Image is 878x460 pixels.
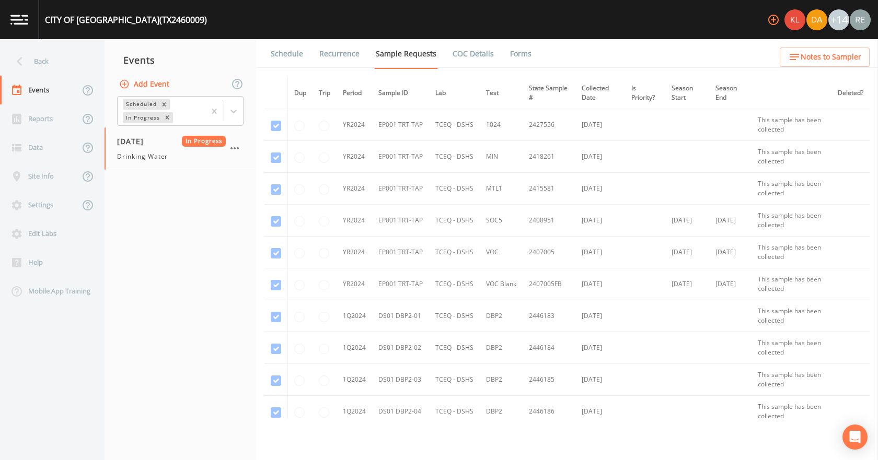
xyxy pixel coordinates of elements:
th: State Sample # [523,77,575,109]
img: e720f1e92442e99c2aab0e3b783e6548 [850,9,871,30]
td: TCEQ - DSHS [429,173,480,205]
td: YR2024 [337,205,372,237]
td: DS01 DBP2-04 [372,396,429,428]
td: 1Q2024 [337,364,372,396]
td: YR2024 [337,109,372,141]
td: SOC5 [480,205,523,237]
td: This sample has been collected [752,205,831,237]
td: EP001 TRT-TAP [372,173,429,205]
a: Sample Requests [374,39,438,69]
td: 2407005FB [523,268,575,300]
div: Events [105,47,256,73]
td: [DATE] [709,237,751,268]
td: DBP2 [480,300,523,332]
td: 2427556 [523,109,575,141]
td: This sample has been collected [752,237,831,268]
td: EP001 TRT-TAP [372,268,429,300]
td: DBP2 [480,364,523,396]
img: logo [10,15,28,25]
td: 2407005 [523,237,575,268]
button: Add Event [117,75,174,94]
td: DS01 DBP2-02 [372,332,429,364]
td: TCEQ - DSHS [429,109,480,141]
td: DBP2 [480,332,523,364]
td: [DATE] [575,109,625,141]
a: Schedule [269,39,305,68]
a: Recurrence [318,39,361,68]
td: This sample has been collected [752,396,831,428]
td: EP001 TRT-TAP [372,141,429,173]
span: In Progress [182,136,226,147]
span: [DATE] [117,136,151,147]
td: [DATE] [575,205,625,237]
td: TCEQ - DSHS [429,268,480,300]
td: TCEQ - DSHS [429,237,480,268]
th: Sample ID [372,77,429,109]
td: 2418261 [523,141,575,173]
th: Season Start [665,77,709,109]
td: [DATE] [575,396,625,428]
td: This sample has been collected [752,173,831,205]
td: YR2024 [337,237,372,268]
td: This sample has been collected [752,332,831,364]
div: Open Intercom Messenger [842,424,868,450]
td: YR2024 [337,141,372,173]
th: Period [337,77,372,109]
td: TCEQ - DSHS [429,396,480,428]
th: Lab [429,77,480,109]
td: DBP2 [480,396,523,428]
td: TCEQ - DSHS [429,364,480,396]
div: Kler Teran [784,9,806,30]
th: Dup [288,77,313,109]
td: VOC [480,237,523,268]
span: Notes to Sampler [801,51,861,64]
a: [DATE]In ProgressDrinking Water [105,127,256,170]
td: YR2024 [337,268,372,300]
td: 2415581 [523,173,575,205]
div: +14 [828,9,849,30]
td: [DATE] [665,205,709,237]
td: 1Q2024 [337,396,372,428]
td: [DATE] [665,268,709,300]
td: [DATE] [709,268,751,300]
td: This sample has been collected [752,364,831,396]
a: Forms [509,39,533,68]
div: Remove In Progress [161,112,173,123]
td: DS01 DBP2-01 [372,300,429,332]
div: CITY OF [GEOGRAPHIC_DATA] (TX2460009) [45,14,207,26]
td: [DATE] [575,173,625,205]
th: Collected Date [575,77,625,109]
td: MIN [480,141,523,173]
td: 2446183 [523,300,575,332]
img: a84961a0472e9debc750dd08a004988d [806,9,827,30]
button: Notes to Sampler [780,48,870,67]
td: [DATE] [575,237,625,268]
td: EP001 TRT-TAP [372,205,429,237]
td: 2446186 [523,396,575,428]
div: David Weber [806,9,828,30]
td: 1Q2024 [337,300,372,332]
div: In Progress [123,112,161,123]
td: [DATE] [709,205,751,237]
td: [DATE] [575,364,625,396]
th: Season End [709,77,751,109]
th: Deleted? [831,77,870,109]
td: EP001 TRT-TAP [372,109,429,141]
td: MTL1 [480,173,523,205]
th: Test [480,77,523,109]
td: TCEQ - DSHS [429,332,480,364]
td: YR2024 [337,173,372,205]
td: [DATE] [575,268,625,300]
td: 2408951 [523,205,575,237]
th: Trip [313,77,337,109]
th: Is Priority? [625,77,665,109]
td: 1Q2024 [337,332,372,364]
div: Scheduled [123,99,158,110]
td: [DATE] [575,332,625,364]
td: VOC Blank [480,268,523,300]
td: 2446184 [523,332,575,364]
td: This sample has been collected [752,141,831,173]
span: Drinking Water [117,152,168,161]
td: TCEQ - DSHS [429,205,480,237]
td: TCEQ - DSHS [429,300,480,332]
